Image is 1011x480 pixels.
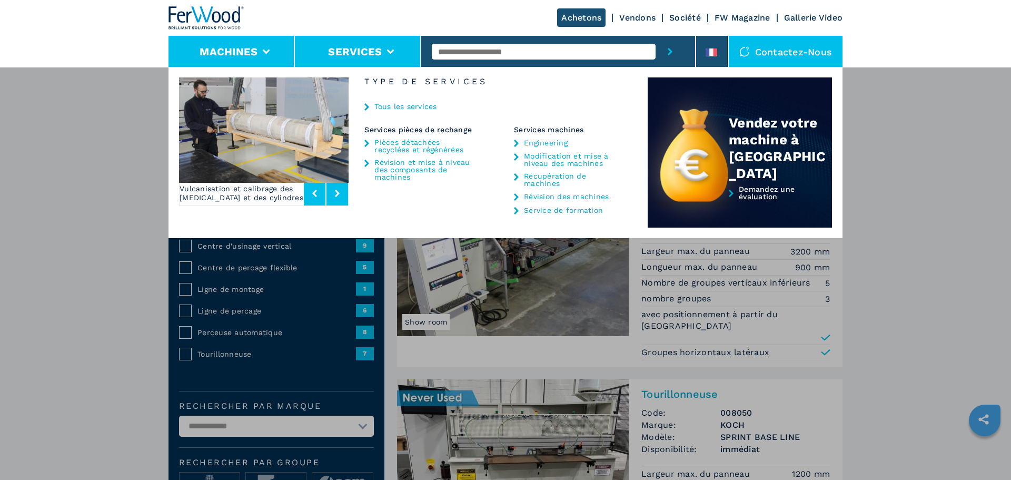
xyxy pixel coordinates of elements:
[669,13,701,23] a: Société
[784,13,843,23] a: Gallerie Video
[374,103,437,110] a: Tous les services
[729,36,843,67] div: Contactez-nous
[200,45,257,58] button: Machines
[374,139,473,153] a: Pièces détachées recyclées et régénérées
[180,181,304,205] p: Vulcanisation et calibrage des [MEDICAL_DATA] et des cylindres
[179,77,349,183] img: image
[349,77,518,183] img: image
[715,13,770,23] a: FW Magazine
[557,8,606,27] a: Achetons
[364,125,498,134] div: Services pièces de rechange
[168,6,244,30] img: Ferwood
[656,36,685,67] button: submit-button
[648,185,832,228] a: Demandez une évaluation
[524,193,609,200] a: Révision des machines
[374,159,473,181] a: Révision et mise à niveau des composants de machines
[524,172,622,187] a: Récupération de machines
[328,45,382,58] button: Services
[739,46,750,57] img: Contactez-nous
[619,13,656,23] a: Vendons
[349,77,648,90] h6: Type de services
[514,125,648,134] div: Services machines
[524,139,568,146] a: Engineering
[524,152,622,167] a: Modification et mise à niveau des machines
[729,114,832,182] div: Vendez votre machine à [GEOGRAPHIC_DATA]
[524,207,603,214] a: Service de formation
